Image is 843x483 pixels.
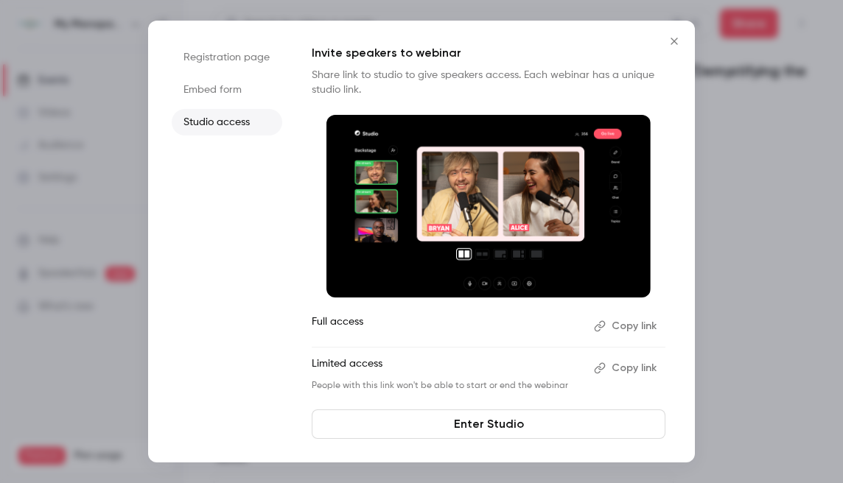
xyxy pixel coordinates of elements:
a: Enter Studio [312,409,665,439]
p: Limited access [312,356,582,380]
li: Studio access [172,109,282,135]
p: Full access [312,314,582,338]
button: Copy link [588,356,665,380]
p: Invite speakers to webinar [312,44,665,62]
p: People with this link won't be able to start or end the webinar [312,380,582,392]
button: Copy link [588,314,665,338]
img: Invite speakers to webinar [326,115,651,297]
li: Registration page [172,44,282,71]
li: Embed form [172,77,282,103]
p: Share link to studio to give speakers access. Each webinar has a unique studio link. [312,68,665,97]
button: Close [660,27,689,56]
